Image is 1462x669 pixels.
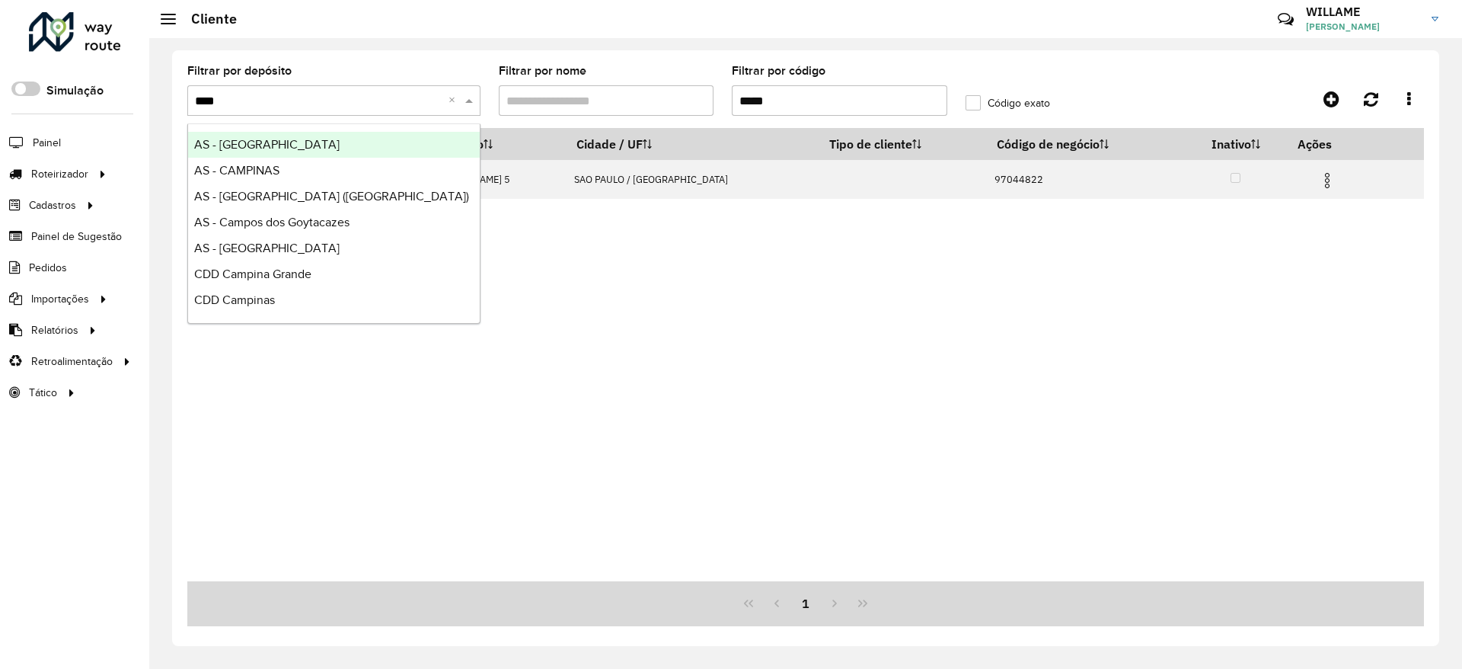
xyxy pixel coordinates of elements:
td: 97044822 [987,160,1184,199]
td: SAO PAULO / [GEOGRAPHIC_DATA] [566,160,819,199]
span: CDD Campina Grande [194,267,311,280]
h2: Cliente [176,11,237,27]
span: Relatórios [31,322,78,338]
th: Código de negócio [987,128,1184,160]
span: CDD Campinas [194,293,275,306]
h3: WILLAME [1306,5,1420,19]
span: Cadastros [29,197,76,213]
td: [PERSON_NAME] 5 [420,160,566,199]
th: Ações [1288,128,1379,160]
span: Painel de Sugestão [31,229,122,245]
label: Filtrar por código [732,62,825,80]
th: Inativo [1184,128,1288,160]
label: Código exato [966,95,1050,111]
span: Tático [29,385,57,401]
label: Filtrar por nome [499,62,586,80]
span: AS - [GEOGRAPHIC_DATA] [194,138,340,151]
label: Simulação [46,82,104,100]
span: Roteirizador [31,166,88,182]
ng-dropdown-panel: Options list [187,123,480,324]
span: AS - Campos dos Goytacazes [194,216,350,229]
span: AS - CAMPINAS [194,164,279,177]
span: Pedidos [29,260,67,276]
th: Endereço [420,128,566,160]
span: AS - [GEOGRAPHIC_DATA] [194,242,340,254]
span: Importações [31,291,89,307]
span: Painel [33,135,61,151]
a: Contato Rápido [1269,3,1302,36]
th: Tipo de cliente [819,128,987,160]
span: AS - [GEOGRAPHIC_DATA] ([GEOGRAPHIC_DATA]) [194,190,469,203]
button: 1 [791,589,820,618]
span: Clear all [448,91,461,110]
span: [PERSON_NAME] [1306,20,1420,34]
label: Filtrar por depósito [187,62,292,80]
th: Cidade / UF [566,128,819,160]
span: Retroalimentação [31,354,113,370]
